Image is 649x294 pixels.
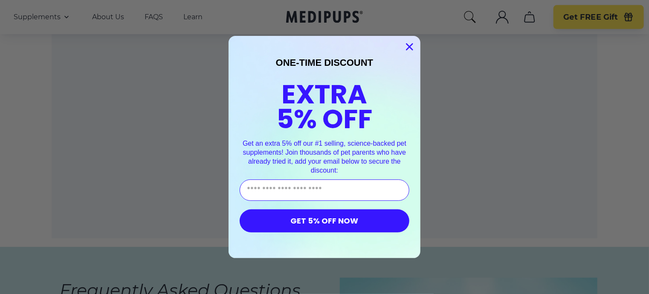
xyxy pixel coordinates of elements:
button: Close dialog [402,39,417,54]
span: ONE-TIME DISCOUNT [276,57,374,68]
span: Get an extra 5% off our #1 selling, science-backed pet supplements! Join thousands of pet parents... [243,140,406,173]
button: GET 5% OFF NOW [240,209,409,232]
span: 5% OFF [277,100,373,138]
span: EXTRA [282,76,368,113]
